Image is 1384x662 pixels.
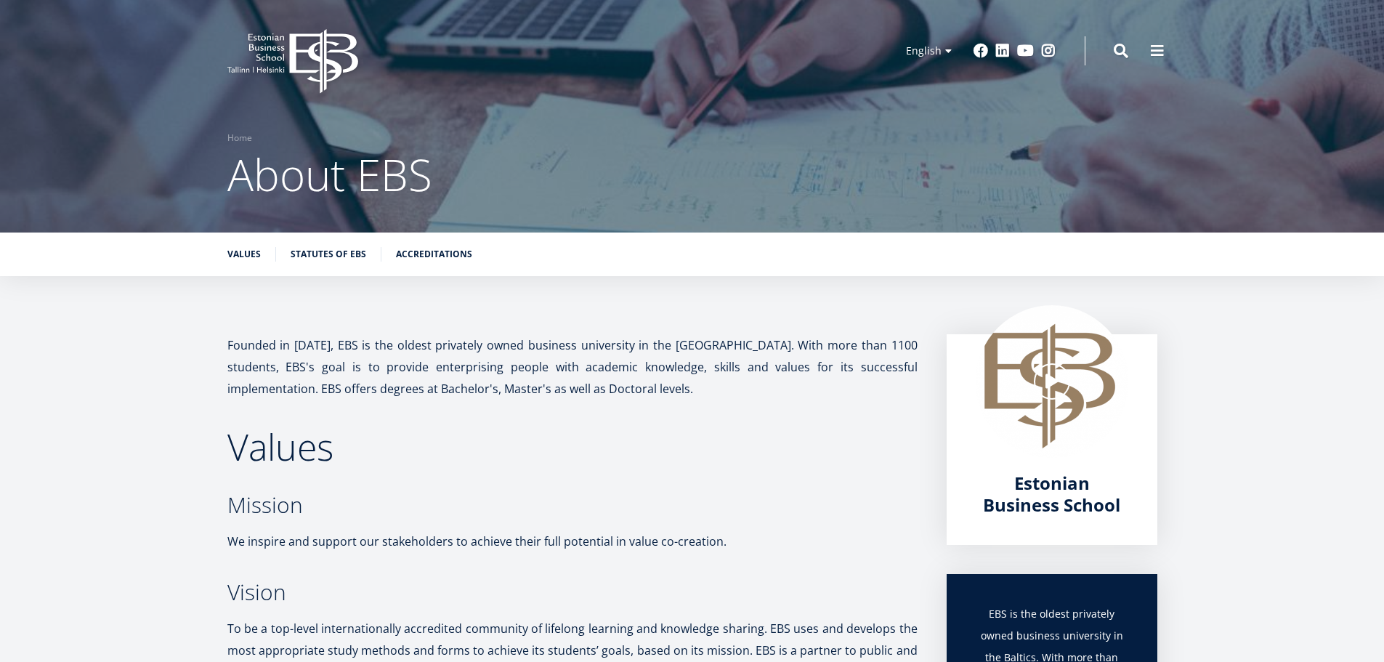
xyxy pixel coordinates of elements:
a: Values [227,247,261,262]
span: Estonian Business School [983,471,1120,517]
a: Statutes of EBS [291,247,366,262]
a: Estonian Business School [976,472,1128,516]
p: Founded in [DATE], EBS is the oldest privately owned business university in the [GEOGRAPHIC_DATA]... [227,334,918,400]
a: Facebook [974,44,988,58]
a: Youtube [1017,44,1034,58]
h3: Vision [227,581,918,603]
p: We inspire and support our stakeholders to achieve their full potential in value co-creation.​ [227,530,918,552]
a: Home [227,131,252,145]
a: Linkedin [995,44,1010,58]
a: Accreditations [396,247,472,262]
h3: Mission [227,494,918,516]
span: About EBS [227,145,432,204]
h2: Values [227,429,918,465]
a: Instagram [1041,44,1056,58]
